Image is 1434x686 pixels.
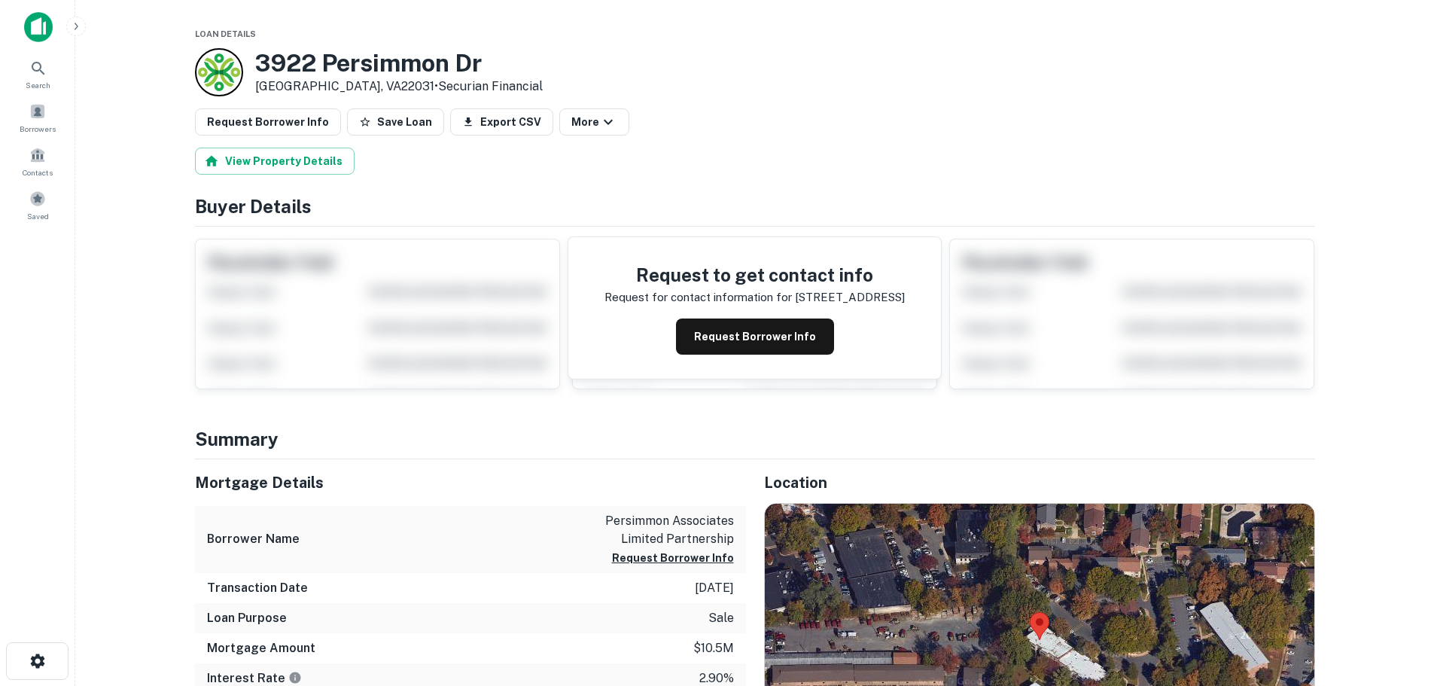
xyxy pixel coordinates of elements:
h5: Mortgage Details [195,471,746,494]
h6: Loan Purpose [207,609,287,627]
button: Request Borrower Info [612,549,734,567]
button: Request Borrower Info [676,319,834,355]
span: Loan Details [195,29,256,38]
button: View Property Details [195,148,355,175]
span: Borrowers [20,123,56,135]
iframe: Chat Widget [1359,566,1434,638]
h6: Transaction Date [207,579,308,597]
p: sale [708,609,734,627]
h4: Buyer Details [195,193,1315,220]
p: [DATE] [695,579,734,597]
h6: Borrower Name [207,530,300,548]
button: Export CSV [450,108,553,136]
a: Borrowers [5,97,71,138]
span: Saved [27,210,49,222]
button: More [559,108,629,136]
h6: Mortgage Amount [207,639,315,657]
h4: Request to get contact info [604,261,905,288]
svg: The interest rates displayed on the website are for informational purposes only and may be report... [288,671,302,684]
span: Contacts [23,166,53,178]
button: Save Loan [347,108,444,136]
p: $10.5m [693,639,734,657]
a: Contacts [5,141,71,181]
button: Request Borrower Info [195,108,341,136]
h3: 3922 Persimmon Dr [255,49,543,78]
h5: Location [764,471,1315,494]
a: Saved [5,184,71,225]
p: persimmon associates limited partnership [598,512,734,548]
p: [GEOGRAPHIC_DATA], VA22031 • [255,78,543,96]
img: capitalize-icon.png [24,12,53,42]
a: Securian Financial [438,79,543,93]
h4: Summary [195,425,1315,453]
a: Search [5,53,71,94]
p: Request for contact information for [604,288,792,306]
span: Search [26,79,50,91]
p: [STREET_ADDRESS] [795,288,905,306]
